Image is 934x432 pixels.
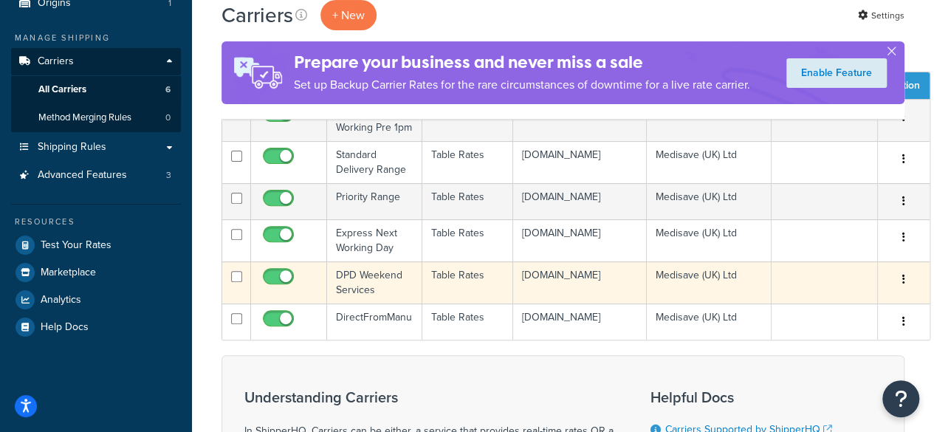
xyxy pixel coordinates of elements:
td: Medisave (UK) Ltd [647,261,772,304]
td: Medisave (UK) Ltd [647,141,772,183]
span: Test Your Rates [41,239,111,252]
td: Standard Delivery Range [327,141,422,183]
td: Priority Range [327,183,422,219]
a: Settings [858,5,904,26]
li: All Carriers [11,76,181,103]
span: Marketplace [41,267,96,279]
td: Table Rates [422,261,513,304]
li: Method Merging Rules [11,104,181,131]
a: Shipping Rules [11,134,181,161]
a: All Carriers 6 [11,76,181,103]
td: Table Rates [422,304,513,340]
li: Advanced Features [11,162,181,189]
td: [DOMAIN_NAME] [513,183,647,219]
span: Shipping Rules [38,141,106,154]
td: DPD Weekend Services [327,261,422,304]
td: Table Rates [422,99,513,141]
a: Carriers [11,48,181,75]
a: Advanced Features 3 [11,162,181,189]
td: [DOMAIN_NAME] [513,219,647,261]
td: Express Next Working Day [327,219,422,261]
td: [DOMAIN_NAME] [513,99,647,141]
td: Table Rates [422,219,513,261]
button: Open Resource Center [882,380,919,417]
h4: Prepare your business and never miss a sale [294,50,750,75]
img: ad-rules-rateshop-fe6ec290ccb7230408bd80ed9643f0289d75e0ffd9eb532fc0e269fcd187b520.png [222,41,294,104]
td: Table Rates [422,183,513,219]
td: DirectFromManu [327,304,422,340]
div: Manage Shipping [11,32,181,44]
span: 3 [166,169,171,182]
span: 6 [165,83,171,96]
span: Method Merging Rules [38,112,131,124]
div: Resources [11,216,181,228]
h3: Understanding Carriers [244,389,614,405]
span: Analytics [41,294,81,306]
td: Table Rates [422,141,513,183]
a: Method Merging Rules 0 [11,104,181,131]
td: Timed Next Working Pre 1pm [327,99,422,141]
span: All Carriers [38,83,86,96]
td: Medisave (UK) Ltd [647,304,772,340]
h1: Carriers [222,1,293,30]
span: Advanced Features [38,169,127,182]
li: Carriers [11,48,181,132]
td: Medisave (UK) Ltd [647,219,772,261]
td: [DOMAIN_NAME] [513,141,647,183]
td: Medisave (UK) Ltd [647,99,772,141]
a: Enable Feature [786,58,887,88]
a: Analytics [11,287,181,313]
span: Help Docs [41,321,89,334]
span: Carriers [38,55,74,68]
span: 0 [165,112,171,124]
p: Set up Backup Carrier Rates for the rare circumstances of downtime for a live rate carrier. [294,75,750,95]
td: [DOMAIN_NAME] [513,261,647,304]
td: [DOMAIN_NAME] [513,304,647,340]
a: Test Your Rates [11,232,181,258]
a: Marketplace [11,259,181,286]
a: Help Docs [11,314,181,340]
h3: Helpful Docs [650,389,843,405]
td: Medisave (UK) Ltd [647,183,772,219]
